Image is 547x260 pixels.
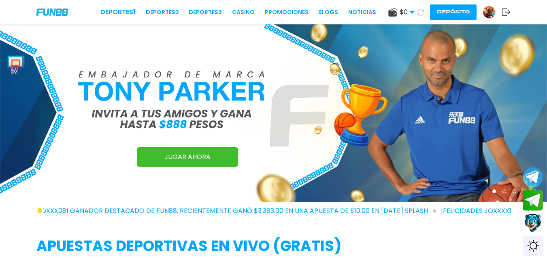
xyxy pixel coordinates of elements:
a: Deportes3 [189,8,222,17]
button: Join telegram channel [523,167,543,188]
a: JUGAR AHORA [137,147,238,167]
button: Join telegram [523,190,543,211]
h2: APUESTAS DEPORTIVAS EN VIVO (gratis) [36,235,511,257]
button: Contact customer service [523,213,543,234]
a: NOTICIAS [348,8,376,17]
img: Company Logo [36,9,68,15]
a: CASINO [232,8,255,17]
img: Avatar [483,6,495,18]
a: Deportes2 [146,8,179,17]
a: Promociones [265,8,309,17]
a: BLOGS [318,8,338,17]
div: Switch theme [523,236,543,256]
a: Avatar [483,6,502,19]
a: Deportes1 [100,7,136,17]
span: $ 0 [400,7,415,17]
button: Depósito [430,4,477,20]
